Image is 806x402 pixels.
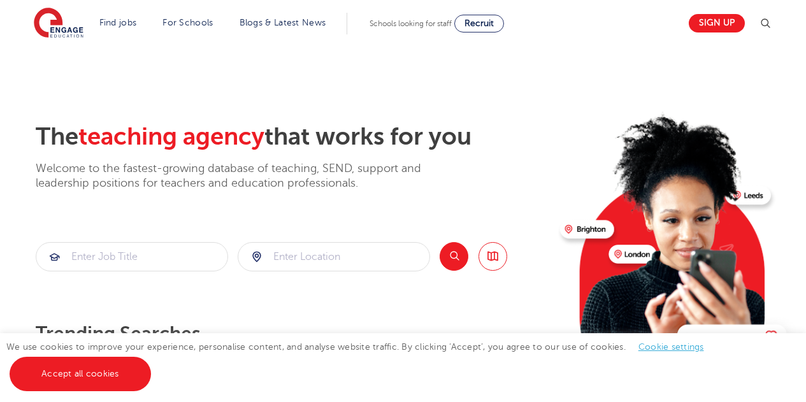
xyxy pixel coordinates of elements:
span: Recruit [464,18,494,28]
input: Submit [36,243,227,271]
a: Accept all cookies [10,357,151,391]
p: Trending searches [36,322,550,345]
a: Sign up [689,14,745,32]
a: Recruit [454,15,504,32]
a: Cookie settings [638,342,704,352]
a: Blogs & Latest News [240,18,326,27]
input: Submit [238,243,429,271]
div: Submit [238,242,430,271]
p: Welcome to the fastest-growing database of teaching, SEND, support and leadership positions for t... [36,161,456,191]
a: Find jobs [99,18,137,27]
img: Engage Education [34,8,83,39]
span: teaching agency [78,123,264,150]
button: Search [440,242,468,271]
span: Schools looking for staff [370,19,452,28]
h2: The that works for you [36,122,550,152]
a: For Schools [162,18,213,27]
div: Submit [36,242,228,271]
span: We use cookies to improve your experience, personalise content, and analyse website traffic. By c... [6,342,717,378]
